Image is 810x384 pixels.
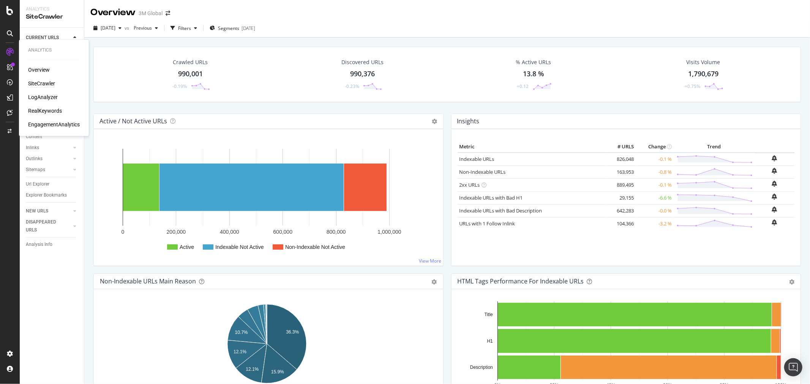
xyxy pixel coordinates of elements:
div: SiteCrawler [26,13,78,21]
div: +0.75% [685,83,701,90]
div: bell-plus [772,181,777,187]
a: Sitemaps [26,166,71,174]
h4: Active / Not Active URLs [99,116,167,126]
h4: Insights [457,116,480,126]
div: Url Explorer [26,180,49,188]
div: DISAPPEARED URLS [26,218,64,234]
div: bell-plus [772,168,777,174]
div: 3M Global [139,9,163,17]
div: gear [432,279,437,285]
div: +0.12 [517,83,529,90]
td: -0.8 % [636,165,674,178]
div: Analytics [26,6,78,13]
div: NEW URLS [26,207,48,215]
th: Trend [674,141,755,153]
div: Overview [90,6,136,19]
text: Description [470,365,493,370]
a: Indexable URLs with Bad H1 [459,194,523,201]
div: Explorer Bookmarks [26,191,67,199]
a: Outlinks [26,155,71,163]
a: Non-Indexable URLs [459,168,506,175]
a: LogAnalyzer [28,94,58,101]
a: Inlinks [26,144,71,152]
span: Segments [218,25,239,31]
a: Indexable URLs with Bad Description [459,207,542,214]
a: View More [419,258,442,264]
a: 2xx URLs [459,181,480,188]
div: Open Intercom Messenger [784,358,802,376]
button: Previous [131,22,161,34]
div: CURRENT URLS [26,34,59,42]
div: 990,376 [351,69,375,79]
div: -0.23% [345,83,359,90]
div: Visits Volume [687,58,720,66]
text: H1 [487,338,493,344]
a: CURRENT URLS [26,34,71,42]
text: Non-Indexable Not Active [285,244,345,250]
td: 163,953 [605,165,636,178]
div: Content [26,133,42,141]
td: 826,048 [605,153,636,166]
text: Indexable Not Active [215,244,264,250]
text: 12.1% [246,367,259,372]
th: # URLS [605,141,636,153]
text: 10.7% [235,330,248,335]
a: SiteCrawler [28,80,55,88]
a: Explorer Bookmarks [26,191,79,199]
a: Overview [28,66,50,74]
div: Sitemaps [26,166,45,174]
div: -0.19% [173,83,187,90]
div: Analytics [28,47,80,54]
text: 400,000 [220,229,239,235]
div: gear [789,279,794,285]
a: DISAPPEARED URLS [26,218,71,234]
i: Options [432,119,437,124]
text: 0 [122,229,125,235]
td: 104,366 [605,217,636,230]
a: NEW URLS [26,207,71,215]
text: 200,000 [167,229,186,235]
div: Outlinks [26,155,43,163]
th: Metric [458,141,606,153]
div: Analysis Info [26,241,52,249]
td: -0.1 % [636,178,674,191]
div: Filters [178,25,191,31]
text: 600,000 [273,229,292,235]
th: Change [636,141,674,153]
div: [DATE] [242,25,255,31]
div: % Active URLs [516,58,551,66]
a: Analysis Info [26,241,79,249]
div: Discovered URLs [342,58,384,66]
text: 12.1% [234,349,246,354]
span: Previous [131,25,152,31]
div: Non-Indexable URLs Main Reason [100,277,196,285]
a: RealKeywords [28,107,62,115]
div: Crawled URLs [173,58,208,66]
a: EngagementAnalytics [28,121,80,129]
text: Active [180,244,194,250]
td: 889,495 [605,178,636,191]
div: 990,001 [178,69,203,79]
svg: A chart. [100,141,434,260]
td: -0.0 % [636,204,674,217]
a: Content [26,133,79,141]
div: bell-plus [772,155,777,161]
button: Filters [167,22,200,34]
text: 1,000,000 [377,229,401,235]
div: 13.8 % [523,69,544,79]
div: HTML Tags Performance for Indexable URLs [458,277,584,285]
div: arrow-right-arrow-left [166,11,170,16]
text: 36.3% [286,329,299,335]
div: bell-plus [772,206,777,212]
button: Segments[DATE] [207,22,258,34]
td: 642,283 [605,204,636,217]
span: 2025 Sep. 14th [101,25,115,31]
td: -3.2 % [636,217,674,230]
a: URLs with 1 Follow Inlink [459,220,515,227]
td: -6.6 % [636,191,674,204]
